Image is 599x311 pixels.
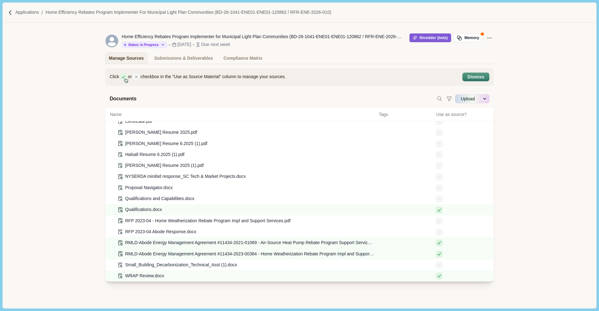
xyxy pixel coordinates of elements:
[125,218,291,224] span: RFP 2023-04 - Home Weatherization Rebate Program Impl and Support Services.pdf
[485,33,494,42] button: Application Actions
[125,228,196,235] span: RFP 2023-04 Abode Response.docx
[105,53,147,64] a: Manage Sources
[125,118,152,125] span: Certificate.pdf
[110,73,458,80] div: or checkbox in the "Use as Source Material" column to manage your sources.
[8,10,13,15] img: Forward slash icon
[409,33,451,42] button: Shredder (beta)
[220,53,266,64] a: Compliance Matrix
[125,151,185,158] span: Halsall Resume 6.2025 (1).pdf
[125,173,246,180] span: NYSERDA minibid response_SC Tech & Market Projects.docx
[110,111,122,118] span: Name
[453,33,483,42] button: Memory
[168,41,171,48] div: –
[15,9,39,16] a: Applications
[151,53,217,64] a: Submissions & Deliverables
[110,95,137,103] span: Documents
[125,273,164,279] span: WRAP Review.docx
[379,111,432,118] span: Tags
[436,111,466,118] span: Use as source?
[125,251,375,257] span: RMLD-Abode Energy Management Agreement #11434-2023-00384 - Home Weatherization Rebate Program Imp...
[125,239,375,246] span: RMLD-Abode Energy Management Agreement #11434-2021-01069 - Air-Source Heat Pump Rebate Program Su...
[122,33,404,40] div: Home Efficiency Rebates Program Implementer for Municipal Light Plan Communities (BD-26-1041-ENE0...
[125,129,197,136] span: [PERSON_NAME] Resume 2025.pdf
[125,262,237,268] span: Small_Building_Decarbonization_Technical_Asst (1).docx
[177,41,191,48] div: [DATE]
[125,206,162,213] span: Qualifications.docx
[110,73,119,80] span: Click
[125,184,173,191] span: Proposal Navigator.docx
[124,43,159,47] div: Status: In Progress
[45,9,331,16] a: Home Efficiency Rebates Program Implementer for Municipal Light Plan Communities (BD-26-1041-ENE0...
[463,73,489,81] button: Dismiss
[125,195,195,202] span: Qualifications and Capabilities.docx
[481,94,489,104] button: See more options
[39,10,45,15] img: Forward slash icon
[125,162,204,169] span: [PERSON_NAME] Resume 2025 (1).pdf
[125,140,207,147] span: [PERSON_NAME] Resume 6.2025 (1).pdf
[109,53,144,64] div: Manage Sources
[122,42,167,48] button: Status: In Progress
[106,35,118,47] svg: avatar
[455,94,480,104] button: Upload
[223,53,262,64] div: Compliance Matrix
[154,53,213,64] div: Submissions & Deliverables
[201,41,230,48] div: Due next week
[192,41,195,48] div: –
